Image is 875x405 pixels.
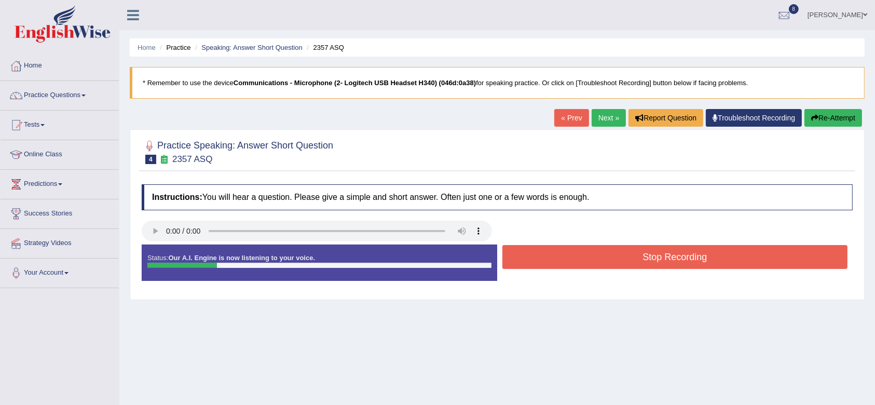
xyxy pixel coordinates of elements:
[1,259,119,285] a: Your Account
[1,229,119,255] a: Strategy Videos
[142,245,497,281] div: Status:
[554,109,589,127] a: « Prev
[1,81,119,107] a: Practice Questions
[1,140,119,166] a: Online Class
[142,184,853,210] h4: You will hear a question. Please give a simple and short answer. Often just one or a few words is...
[157,43,190,52] li: Practice
[304,43,344,52] li: 2357 ASQ
[502,245,847,269] button: Stop Recording
[592,109,626,127] a: Next »
[138,44,156,51] a: Home
[152,193,202,201] b: Instructions:
[168,254,315,262] strong: Our A.I. Engine is now listening to your voice.
[628,109,703,127] button: Report Question
[1,170,119,196] a: Predictions
[142,138,333,164] h2: Practice Speaking: Answer Short Question
[201,44,302,51] a: Speaking: Answer Short Question
[234,79,476,87] b: Communications - Microphone (2- Logitech USB Headset H340) (046d:0a38)
[130,67,865,99] blockquote: * Remember to use the device for speaking practice. Or click on [Troubleshoot Recording] button b...
[159,155,170,165] small: Exam occurring question
[172,154,213,164] small: 2357 ASQ
[789,4,799,14] span: 8
[804,109,862,127] button: Re-Attempt
[706,109,802,127] a: Troubleshoot Recording
[1,199,119,225] a: Success Stories
[1,51,119,77] a: Home
[145,155,156,164] span: 4
[1,111,119,137] a: Tests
